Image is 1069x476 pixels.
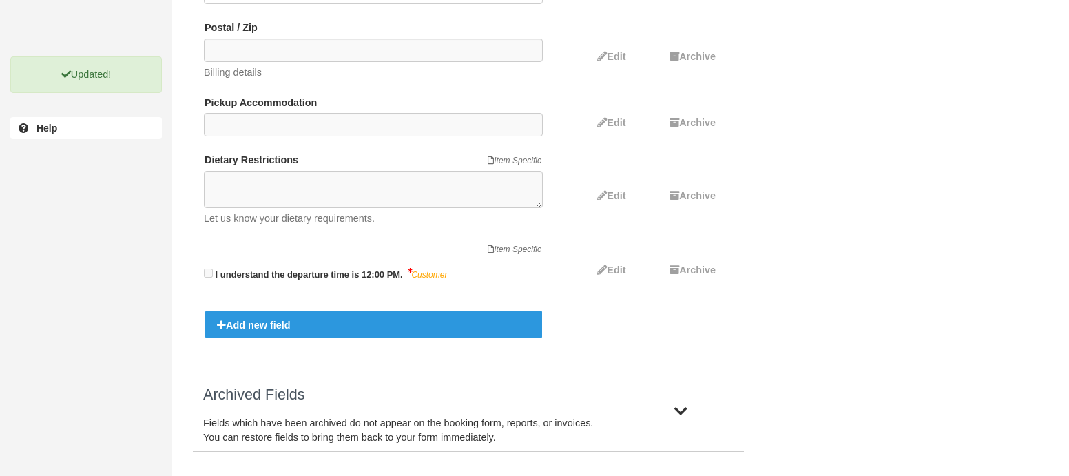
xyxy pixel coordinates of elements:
label: Postal / Zip [205,21,258,35]
p: Billing details [204,65,262,80]
label: Dietary Restrictions [205,153,298,167]
span: Archive [679,51,716,62]
p: Fields which have been archived do not appear on the booking form, reports, or invoices. You can ... [203,416,596,444]
span: Customer [405,270,447,280]
span: Archive [679,117,716,128]
span: Edit [607,265,625,276]
span: Edit [607,51,625,62]
span: Item Specific [486,245,543,254]
a: Help [10,117,162,139]
b: Help [37,123,57,134]
span: Archive [679,265,716,276]
p: Updated! [10,56,162,93]
strong: I understand the departure time is 12:00 PM. [216,269,403,280]
input: I understand the departure time is 12:00 PM. Customer [204,269,213,278]
span: Archive [679,190,716,201]
label: Pickup Accommodation [205,96,317,110]
div: Add new field [205,311,542,338]
span: Edit [607,190,625,201]
span: Item Specific [486,156,543,165]
span: Edit [607,117,625,128]
p: Let us know your dietary requirements. [204,211,375,226]
h1: Archived Fields [203,386,596,403]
